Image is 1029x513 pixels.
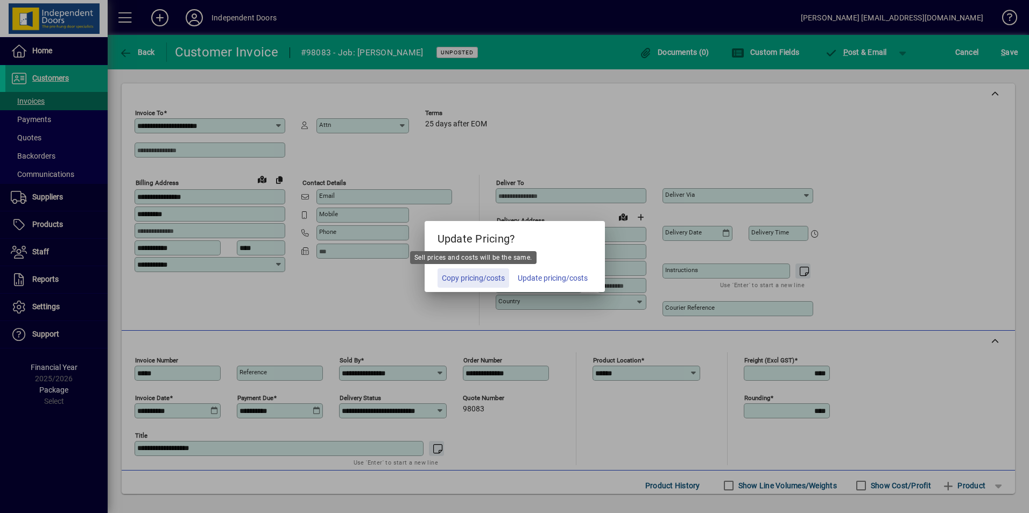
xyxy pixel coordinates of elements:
h5: Update Pricing? [425,221,605,252]
span: Copy pricing/costs [442,273,505,284]
button: Copy pricing/costs [438,268,509,288]
span: Update pricing/costs [518,273,588,284]
button: Update pricing/costs [513,268,592,288]
div: Sell prices and costs will be the same. [410,251,537,264]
